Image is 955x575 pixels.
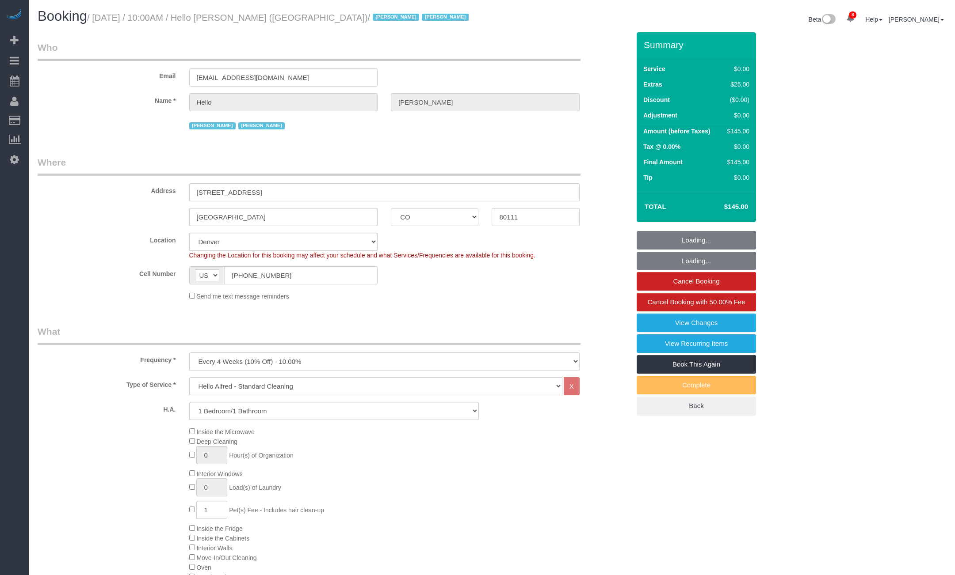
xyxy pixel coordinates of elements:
label: Extras [643,80,662,89]
img: New interface [821,14,836,26]
input: Email [189,68,378,87]
a: Back [637,397,756,415]
span: Hour(s) of Organization [229,452,294,459]
div: $145.00 [724,158,749,166]
a: Help [865,16,882,23]
span: / [368,13,471,23]
input: Last Name [391,93,580,111]
span: Inside the Cabinets [196,535,249,542]
label: H.A. [31,402,183,414]
a: View Recurring Items [637,334,756,353]
span: Move-In/Out Cleaning [196,554,256,561]
div: $0.00 [724,111,749,120]
input: First Name [189,93,378,111]
span: 8 [849,11,856,19]
span: Load(s) of Laundry [229,484,281,491]
span: Inside the Microwave [196,428,255,435]
span: Cancel Booking with 50.00% Fee [648,298,745,306]
span: Interior Windows [196,470,242,477]
span: [PERSON_NAME] [373,14,419,21]
input: Zip Code [492,208,579,226]
span: Pet(s) Fee - Includes hair clean-up [229,507,324,514]
label: Name * [31,93,183,105]
label: Address [31,183,183,195]
span: Inside the Fridge [196,525,242,532]
span: Send me text message reminders [196,293,289,300]
h4: $145.00 [698,203,748,211]
label: Service [643,64,665,73]
label: Discount [643,95,670,104]
a: Book This Again [637,355,756,374]
div: $25.00 [724,80,749,89]
label: Adjustment [643,111,677,120]
h3: Summary [644,40,752,50]
div: ($0.00) [724,95,749,104]
span: [PERSON_NAME] [189,122,236,129]
label: Final Amount [643,158,683,166]
legend: Who [38,41,581,61]
label: Email [31,68,183,80]
legend: What [38,325,581,345]
span: Changing the Location for this booking may affect your schedule and what Services/Frequencies are... [189,252,535,259]
input: Cell Number [225,266,378,284]
span: Interior Walls [196,545,232,552]
div: $0.00 [724,64,749,73]
span: [PERSON_NAME] [238,122,285,129]
img: Automaid Logo [5,9,23,21]
label: Frequency * [31,352,183,364]
a: Cancel Booking [637,272,756,291]
a: [PERSON_NAME] [889,16,944,23]
small: / [DATE] / 10:00AM / Hello [PERSON_NAME] ([GEOGRAPHIC_DATA]) [87,13,471,23]
span: Deep Cleaning [196,438,237,445]
a: Cancel Booking with 50.00% Fee [637,293,756,311]
label: Tip [643,173,653,182]
div: $0.00 [724,173,749,182]
a: View Changes [637,314,756,332]
label: Cell Number [31,266,183,278]
span: Booking [38,8,87,24]
a: 8 [842,9,859,28]
label: Amount (before Taxes) [643,127,710,136]
label: Type of Service * [31,377,183,389]
span: [PERSON_NAME] [422,14,468,21]
div: $145.00 [724,127,749,136]
div: $0.00 [724,142,749,151]
label: Location [31,233,183,245]
input: City [189,208,378,226]
legend: Where [38,156,581,176]
a: Beta [809,16,836,23]
span: Oven [196,564,211,571]
strong: Total [645,203,666,210]
label: Tax @ 0.00% [643,142,680,151]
